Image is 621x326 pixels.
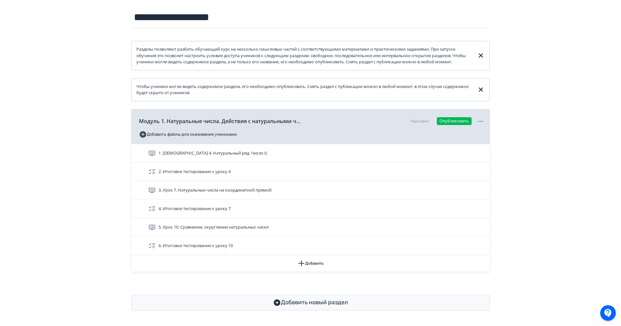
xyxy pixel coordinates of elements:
span: 2. Итоговое тестирование к уроку 4 [158,169,231,175]
div: 4. Итоговое тестирование к уроку 7 [131,200,490,218]
button: Добавить файлы для скачивания учениками [139,129,237,140]
span: 4. Итоговое тестирование к уроку 7 [158,206,231,212]
div: Черновик [410,118,429,124]
div: 2. Итоговое тестирование к уроку 4 [131,163,490,181]
div: 3. Урок 7. Натуральные числа на координатной прямой [131,181,490,200]
span: Модуль 1. Натуральные числа. Действия с натуральными числами [139,117,301,125]
div: Разделы позволяют разбить обучающий курс на несколько смысловых частей с соответствующими материа... [136,46,472,65]
span: 5. Урок 10. Сравнение, округление натуральных чисел [158,224,269,231]
span: 3. Урок 7. Натуральные числа на координатной прямой [158,187,272,194]
div: Чтобы ученики могли видеть содержимое раздела, его необходимо опубликовать. Снять раздел с публик... [136,83,472,96]
button: Добавить новый раздел [131,295,490,310]
div: 1. [DEMOGRAPHIC_DATA] 4. Натуральный ряд. Число 0. [131,144,490,163]
span: 1. Урок 4. Натуральный ряд. Число 0. [158,150,268,157]
div: 5. Урок 10. Сравнение, округление натуральных чисел [131,218,490,237]
span: 6. Итоговое тестирование к уроку 10 [158,243,233,249]
button: Опубликовать [437,117,472,125]
button: Добавить [131,255,490,271]
div: 6. Итоговое тестирование к уроку 10 [131,237,490,255]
